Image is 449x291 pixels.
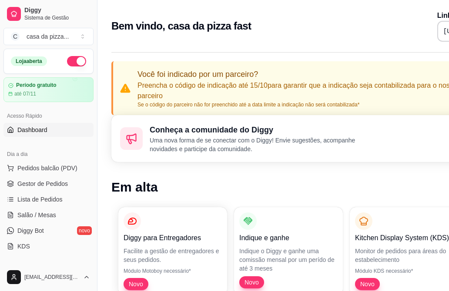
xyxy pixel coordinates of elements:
p: Indique e ganhe [239,233,338,243]
span: Gestor de Pedidos [17,179,68,188]
button: Select a team [3,28,94,45]
p: Diggy para Entregadores [124,233,222,243]
div: casa da pizza ... [27,32,69,41]
span: Novo [125,280,147,288]
p: Facilite a gestão de entregadores e seus pedidos. [124,247,222,264]
span: Diggy [24,7,90,14]
span: KDS [17,242,30,251]
span: C [11,32,20,41]
div: Acesso Rápido [3,109,94,123]
a: Lista de Pedidos [3,192,94,206]
h2: Bem vindo, casa da pizza fast [111,19,251,33]
button: Alterar Status [67,56,86,66]
a: DiggySistema de Gestão [3,3,94,24]
article: até 07/11 [14,90,36,97]
span: Salão / Mesas [17,211,56,219]
a: Gestor de Pedidos [3,177,94,191]
span: Diggy Bot [17,226,44,235]
a: Diggy Botnovo [3,224,94,238]
a: Dashboard [3,123,94,137]
a: KDS [3,239,94,253]
h2: Conheça a comunidade do Diggy [150,124,372,136]
p: Uma nova forma de se conectar com o Diggy! Envie sugestões, acompanhe novidades e participe da co... [150,136,372,153]
span: Sistema de Gestão [24,14,90,21]
span: Novo [357,280,378,288]
span: Lista de Pedidos [17,195,63,204]
a: Salão / Mesas [3,208,94,222]
div: Dia a dia [3,147,94,161]
a: Período gratuitoaté 07/11 [3,77,94,102]
span: [EMAIL_ADDRESS][DOMAIN_NAME] [24,274,80,281]
span: Pedidos balcão (PDV) [17,164,77,172]
span: Dashboard [17,126,47,134]
button: [EMAIL_ADDRESS][DOMAIN_NAME] [3,267,94,288]
span: Novo [241,278,262,287]
div: Loja aberta [11,56,47,66]
article: Período gratuito [16,82,57,89]
p: Indique o Diggy e ganhe uma comissão mensal por um perído de até 3 meses [239,247,338,273]
p: Módulo Motoboy necessário* [124,268,222,274]
button: Pedidos balcão (PDV) [3,161,94,175]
